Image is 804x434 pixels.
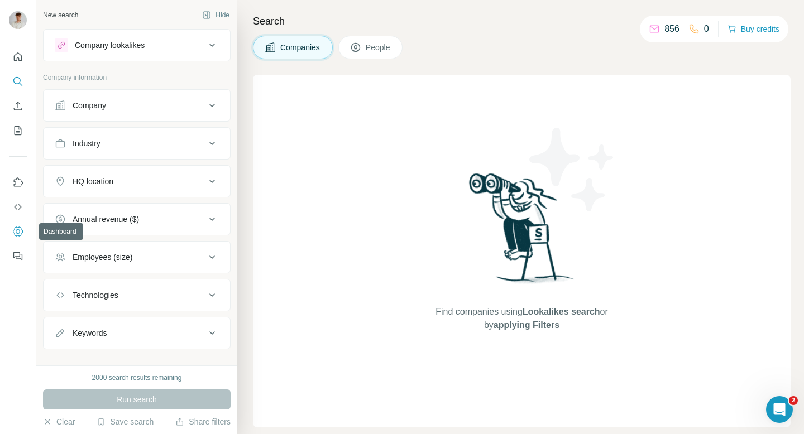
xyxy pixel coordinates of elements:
span: applying Filters [494,320,559,330]
span: Find companies using or by [432,305,611,332]
span: 2 [789,396,798,405]
button: Use Surfe on LinkedIn [9,172,27,192]
button: Save search [97,416,154,427]
div: Industry [73,138,100,149]
h4: Search [253,13,791,29]
div: Keywords [73,327,107,339]
span: People [366,42,391,53]
button: Company [44,92,230,119]
img: Surfe Illustration - Stars [522,119,623,220]
div: 2000 search results remaining [92,373,182,383]
button: Quick start [9,47,27,67]
div: HQ location [73,176,113,187]
button: HQ location [44,168,230,195]
div: New search [43,10,78,20]
div: Annual revenue ($) [73,214,139,225]
button: Annual revenue ($) [44,206,230,233]
button: Enrich CSV [9,96,27,116]
button: Hide [194,7,237,23]
img: Surfe Illustration - Woman searching with binoculars [464,170,580,295]
span: Companies [280,42,321,53]
div: Employees (size) [73,252,132,263]
button: My lists [9,120,27,141]
img: Avatar [9,11,27,29]
button: Use Surfe API [9,197,27,217]
div: Technologies [73,290,118,301]
button: Company lookalikes [44,32,230,59]
button: Share filters [175,416,231,427]
button: Search [9,71,27,91]
p: Company information [43,73,231,83]
span: Lookalikes search [523,307,600,316]
button: Keywords [44,320,230,346]
button: Feedback [9,246,27,266]
button: Technologies [44,282,230,308]
div: Company [73,100,106,111]
button: Buy credits [728,21,779,37]
p: 856 [664,22,679,36]
div: Company lookalikes [75,40,145,51]
button: Clear [43,416,75,427]
iframe: Intercom live chat [766,396,793,423]
button: Industry [44,130,230,157]
button: Employees (size) [44,244,230,271]
button: Dashboard [9,221,27,242]
p: 0 [704,22,709,36]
